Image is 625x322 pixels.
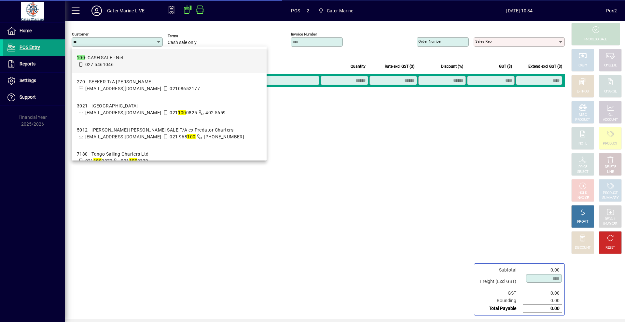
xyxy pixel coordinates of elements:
span: Terms [168,34,207,38]
div: GL [608,113,613,118]
span: 021 2379 [121,158,148,163]
div: LINE [607,170,614,175]
td: 0.00 [523,305,562,313]
span: 021 968 [170,134,195,139]
span: [EMAIL_ADDRESS][DOMAIN_NAME] [85,110,161,115]
div: Pos2 [606,6,617,16]
div: ACCOUNT [603,118,618,122]
div: 7180 - Tango Sailing Charters Ltd [77,151,148,158]
div: Cater Marine LIVE [107,6,145,16]
div: SELECT [577,170,589,175]
div: INVOICE [576,196,589,201]
a: Home [3,23,65,39]
td: 0.00 [523,289,562,297]
div: PRODUCT [603,141,618,146]
span: POS [291,6,300,16]
mat-label: Order number [418,39,442,44]
span: Discount (%) [441,63,463,70]
td: Subtotal [477,266,523,274]
td: Rounding [477,297,523,305]
span: Cater Marine [327,6,354,16]
span: [EMAIL_ADDRESS][DOMAIN_NAME] [85,86,161,91]
span: Quantity [351,63,366,70]
div: CASH [578,63,587,68]
span: 021 2379 [85,158,113,163]
div: HOLD [578,191,587,196]
mat-option: 270 - SEEKER T/A Peter Jamar [72,73,267,97]
span: Extend excl GST ($) [528,63,562,70]
div: - CASH SALE - Net [77,54,124,61]
mat-option: 3021 - Opua Marina Boat Yard [72,97,267,121]
a: Support [3,89,65,105]
div: MISC [579,113,587,118]
span: [EMAIL_ADDRESS][DOMAIN_NAME] [85,134,161,139]
span: 402 5659 [205,110,226,115]
div: DISCOUNT [575,245,590,250]
button: Profile [86,5,107,17]
mat-option: 7180 - Tango Sailing Charters Ltd [72,146,267,170]
span: POS Entry [20,45,40,50]
span: GST ($) [499,63,512,70]
div: CHARGE [604,89,617,94]
span: 2 [307,6,309,16]
div: RESET [605,245,615,250]
span: Support [20,94,36,100]
em: 100 [77,55,85,60]
div: DELETE [605,165,616,170]
div: EFTPOS [577,89,589,94]
mat-label: Sales rep [475,39,492,44]
td: 0.00 [523,266,562,274]
span: 027 5461046 [85,62,114,67]
div: 5012 - [PERSON_NAME] [PERSON_NAME] SALE T/A ex Predator Charters [77,127,244,133]
span: Settings [20,78,36,83]
div: CHEQUE [604,63,617,68]
div: NOTE [578,141,587,146]
span: Cater Marine [316,5,356,17]
div: PRICE [578,165,587,170]
div: PROFIT [577,219,588,224]
span: [PHONE_NUMBER] [204,134,244,139]
div: SUMMARY [602,196,618,201]
div: PRODUCT [575,118,590,122]
span: Cash sale only [168,40,197,45]
div: 3021 - [GEOGRAPHIC_DATA] [77,103,226,109]
em: 100 [93,158,102,163]
td: Total Payable [477,305,523,313]
span: 021 0825 [170,110,197,115]
div: 270 - SEEKER T/A [PERSON_NAME] [77,78,200,85]
div: INVOICES [603,222,617,227]
mat-option: 5012 - Bruce Martin CASH SALE T/A ex Predator Charters [72,121,267,146]
div: RECALL [605,217,616,222]
mat-label: Customer [72,32,89,36]
mat-label: Invoice number [291,32,317,36]
td: 0.00 [523,297,562,305]
em: 100 [178,110,186,115]
span: 02108652177 [170,86,200,91]
a: Settings [3,73,65,89]
em: 100 [187,134,195,139]
span: [DATE] 10:34 [433,6,606,16]
span: Rate excl GST ($) [385,63,414,70]
span: Reports [20,61,35,66]
td: Freight (Excl GST) [477,274,523,289]
span: Home [20,28,32,33]
em: 100 [129,158,137,163]
div: PROCESS SALE [584,37,607,42]
td: GST [477,289,523,297]
div: PRODUCT [603,191,618,196]
mat-option: 100 - CASH SALE - Net [72,49,267,73]
a: Reports [3,56,65,72]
